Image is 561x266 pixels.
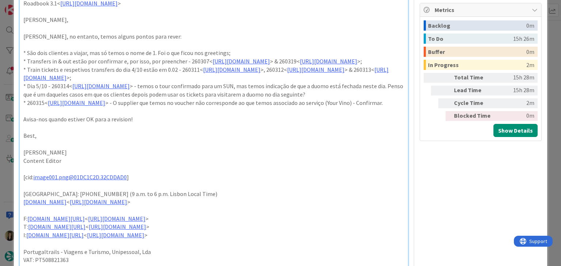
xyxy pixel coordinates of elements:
[23,16,404,24] p: [PERSON_NAME],
[28,223,85,230] a: [DOMAIN_NAME][URL]
[513,34,534,44] div: 15h 26m
[33,173,127,181] a: image001.png@01DC1C2D.32CDDAD0
[48,99,105,106] a: [URL][DOMAIN_NAME]
[72,82,130,90] a: [URL][DOMAIN_NAME]
[23,215,404,223] p: F: < >
[493,124,538,137] button: Show Details
[497,111,534,121] div: 0m
[497,86,534,95] div: 15h 28m
[203,66,260,73] a: [URL][DOMAIN_NAME]
[454,73,494,83] div: Total Time
[87,231,144,239] a: [URL][DOMAIN_NAME]
[23,231,404,239] p: I: < >
[23,190,404,198] p: [GEOGRAPHIC_DATA]: [PHONE_NUMBER] (9 a.m. to 6 p.m. Lisbon Local Time)
[70,198,127,206] a: [URL][DOMAIN_NAME]
[300,58,357,65] a: [URL][DOMAIN_NAME]
[23,157,404,165] p: Content Editor
[23,198,404,206] p: < >
[428,20,526,31] div: Backlog
[27,215,85,222] a: [DOMAIN_NAME][URL]
[497,98,534,108] div: 2m
[526,20,534,31] div: 0m
[26,231,84,239] a: [DOMAIN_NAME][URL]
[23,148,404,157] p: [PERSON_NAME]
[428,47,526,57] div: Buffer
[23,173,404,181] p: [cid: ]
[428,60,526,70] div: In Progress
[89,223,146,230] a: [URL][DOMAIN_NAME]
[23,57,404,66] p: * Transfers in & out estão por confirmar e, por isso, por preencher - 260307< > & 260319< >;
[526,47,534,57] div: 0m
[454,98,494,108] div: Cycle Time
[23,49,404,57] p: * São dois clientes a viajar, mas só temos o nome de 1. Foi o que ficou nos greetings;
[23,223,404,231] p: T: < >
[497,73,534,83] div: 15h 28m
[23,82,404,98] p: * Dia 5/10 - 260314< > - temos o tour confirmado para um SUN, mas temos indicação de que a duomo ...
[23,99,404,107] p: * 260315< > - O supplier que temos no voucher não corresponde ao que temos associado ao serviço (...
[23,66,404,82] p: * Train tickets e respetivos transfers do dia 4/10 estão em 0.02 - 260311< >, 260312< > & 260313< >;
[23,248,404,256] p: Portugaltrails - Viagens e Turismo, Unipessoal, Lda
[23,66,389,82] a: [URL][DOMAIN_NAME]
[435,5,528,14] span: Metrics
[88,215,145,222] a: [URL][DOMAIN_NAME]
[454,111,494,121] div: Blocked Time
[454,86,494,95] div: Lead Time
[213,58,270,65] a: [URL][DOMAIN_NAME]
[23,256,404,264] p: VAT: PT508821363
[428,34,513,44] div: To Do
[287,66,344,73] a: [URL][DOMAIN_NAME]
[23,32,404,41] p: [PERSON_NAME], no entanto, temos alguns pontos para rever:
[23,115,404,124] p: Avisa-nos quando estiver OK para a revision!
[23,132,404,140] p: Best,
[23,198,66,206] a: [DOMAIN_NAME]
[15,1,33,10] span: Support
[526,60,534,70] div: 2m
